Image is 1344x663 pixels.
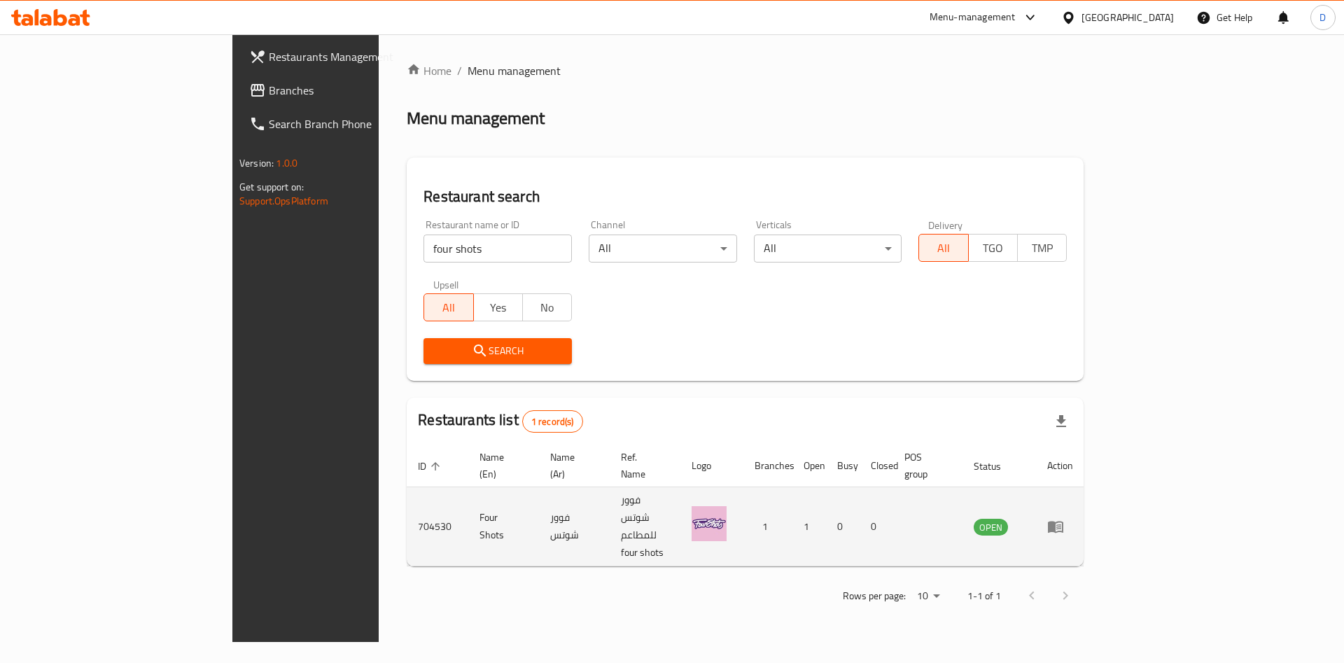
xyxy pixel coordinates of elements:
span: Branches [269,82,446,99]
button: Search [423,338,572,364]
button: All [918,234,968,262]
span: Yes [479,298,517,318]
input: Search for restaurant name or ID.. [423,235,572,263]
a: Support.OpsPlatform [239,192,328,210]
table: enhanced table [407,445,1084,566]
div: All [754,235,902,263]
td: 1 [792,487,826,566]
span: POS group [904,449,946,482]
button: TMP [1017,234,1067,262]
span: All [925,238,962,258]
h2: Menu management [407,107,545,130]
span: Search [435,342,561,360]
span: Name (En) [479,449,522,482]
button: Yes [473,293,523,321]
p: 1-1 of 1 [967,587,1001,605]
td: 0 [860,487,893,566]
div: Rows per page: [911,586,945,607]
span: OPEN [974,519,1008,536]
span: Restaurants Management [269,48,446,65]
span: No [528,298,566,318]
span: TMP [1023,238,1061,258]
div: Menu-management [930,9,1016,26]
h2: Restaurants list [418,410,582,433]
span: Version: [239,154,274,172]
span: Get support on: [239,178,304,196]
th: Logo [680,445,743,487]
td: فوور شوتس [539,487,610,566]
td: 1 [743,487,792,566]
button: All [423,293,473,321]
th: Closed [860,445,893,487]
span: Status [974,458,1019,475]
h2: Restaurant search [423,186,1067,207]
a: Restaurants Management [238,40,457,74]
p: Rows per page: [843,587,906,605]
div: [GEOGRAPHIC_DATA] [1081,10,1174,25]
span: ID [418,458,444,475]
label: Delivery [928,220,963,230]
li: / [457,62,462,79]
span: Name (Ar) [550,449,593,482]
button: No [522,293,572,321]
th: Action [1036,445,1084,487]
span: TGO [974,238,1012,258]
span: Menu management [468,62,561,79]
div: All [589,235,737,263]
span: D [1319,10,1326,25]
td: 0 [826,487,860,566]
td: فوور شوتس للمطاعم four shots [610,487,680,566]
nav: breadcrumb [407,62,1084,79]
div: Total records count [522,410,583,433]
a: Branches [238,74,457,107]
span: Ref. Name [621,449,664,482]
th: Open [792,445,826,487]
th: Busy [826,445,860,487]
span: 1.0.0 [276,154,297,172]
a: Search Branch Phone [238,107,457,141]
div: Export file [1044,405,1078,438]
span: Search Branch Phone [269,116,446,132]
th: Branches [743,445,792,487]
button: TGO [968,234,1018,262]
td: Four Shots [468,487,539,566]
label: Upsell [433,279,459,289]
span: All [430,298,468,318]
span: 1 record(s) [523,415,582,428]
img: Four Shots [692,506,727,541]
